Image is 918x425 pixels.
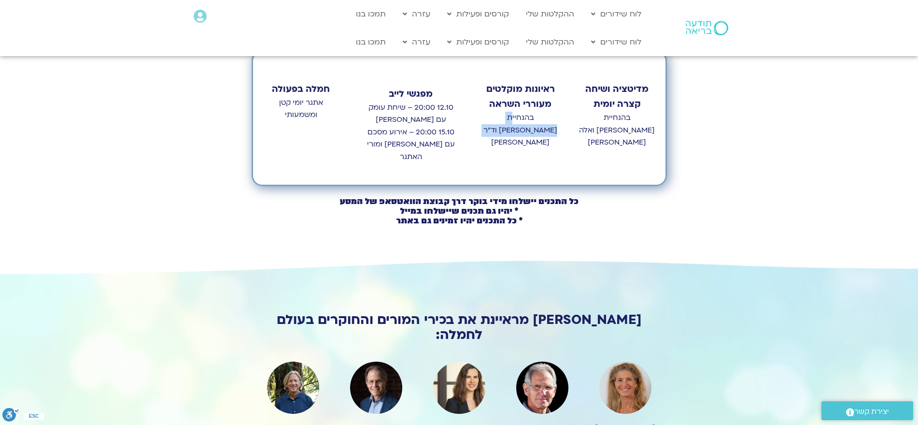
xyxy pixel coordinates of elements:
[252,312,667,342] h2: [PERSON_NAME] מראיינת את בכירי המורים והחוקרים בעולם לחמלה:
[586,5,646,23] a: לוח שידורים
[486,83,555,111] strong: ראיונות מוקלטים מעוררי השראה
[579,112,656,149] p: בהנחיית [PERSON_NAME] ואלה [PERSON_NAME]
[585,83,649,111] strong: מדיטציה ושיחה קצרה יומית
[821,401,913,420] a: יצירת קשר
[396,205,523,226] b: * יהיו גם תכנים שיישלחו במייל * כל התכנים יהיו זמינים גם באתר
[521,33,579,51] a: ההקלטות שלי
[398,33,435,51] a: עזרה
[482,112,559,149] p: בהנחיית [PERSON_NAME] וד״ר [PERSON_NAME]
[351,5,391,23] a: תמכו בנו
[272,83,330,95] strong: חמלה בפעולה
[262,97,339,121] p: אתגר יומי קטן ומשמעותי
[364,102,457,163] p: 12.10 20:00 – שיחת עומק עם [PERSON_NAME] 15.10 20:00 – אירוע מסכם עם [PERSON_NAME] ומורי האתגר
[389,88,433,100] strong: מפגשי לייב
[686,21,728,35] img: תודעה בריאה
[521,5,579,23] a: ההקלטות שלי
[854,405,889,418] span: יצירת קשר
[340,196,579,207] b: כל התכנים יישלחו מידי בוקר דרך קבוצת הוואטסאפ של המסע
[351,33,391,51] a: תמכו בנו
[442,5,514,23] a: קורסים ופעילות
[442,33,514,51] a: קורסים ופעילות
[398,5,435,23] a: עזרה
[586,33,646,51] a: לוח שידורים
